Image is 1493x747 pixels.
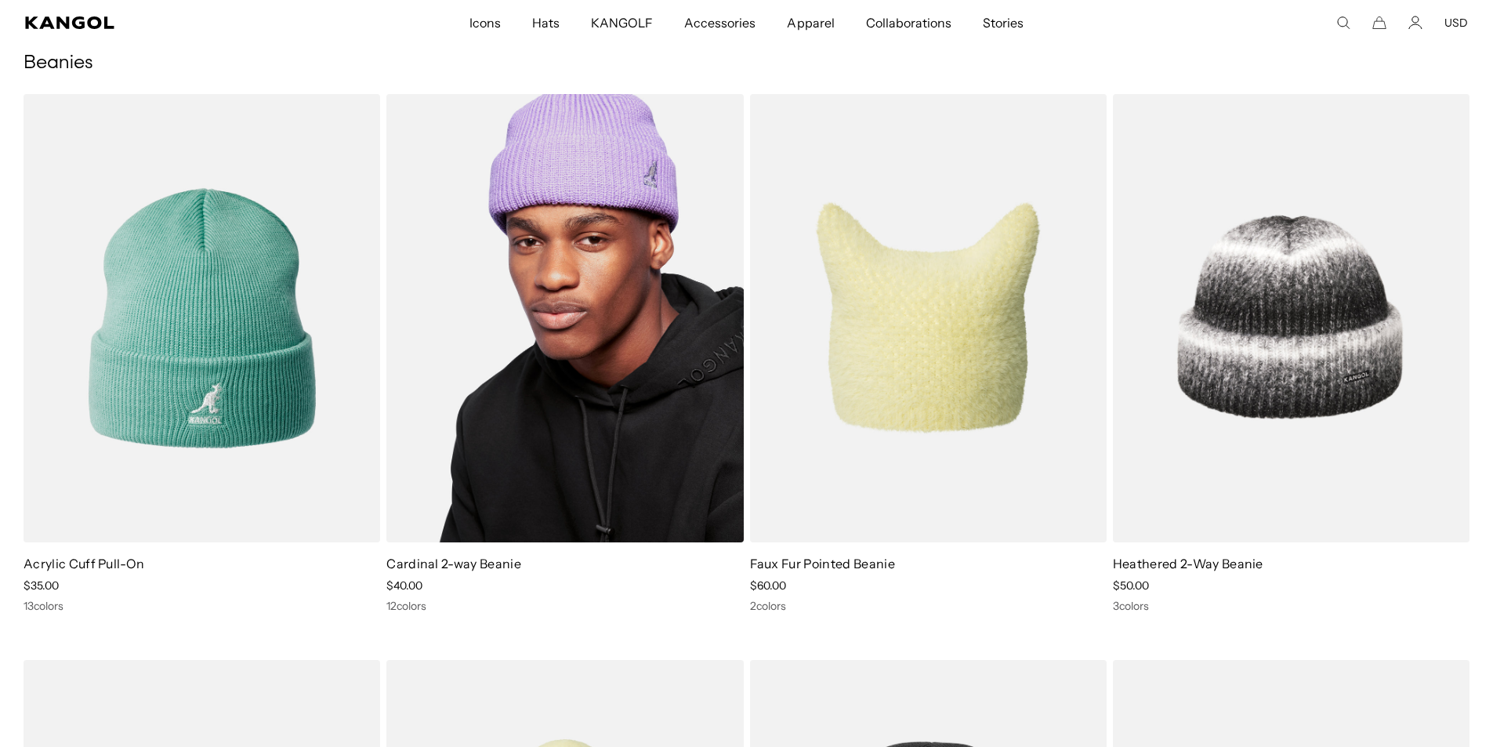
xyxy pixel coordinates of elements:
a: Acrylic Cuff Pull-On [24,556,144,571]
img: Faux Fur Pointed Beanie [750,94,1107,542]
span: $50.00 [1113,578,1149,593]
span: $60.00 [750,578,786,593]
a: Account [1408,16,1422,30]
h1: Beanies [24,52,1469,75]
img: Cardinal 2-way Beanie [386,94,743,542]
button: USD [1444,16,1468,30]
span: $40.00 [386,578,422,593]
a: Heathered 2-Way Beanie [1113,556,1263,571]
a: Faux Fur Pointed Beanie [750,556,895,571]
img: Heathered 2-Way Beanie [1113,94,1469,542]
div: 3 colors [1113,599,1469,613]
a: Kangol [25,16,310,29]
div: 2 colors [750,599,1107,613]
button: Cart [1372,16,1386,30]
span: $35.00 [24,578,59,593]
summary: Search here [1336,16,1350,30]
div: 13 colors [24,599,380,613]
div: 12 colors [386,599,743,613]
img: Acrylic Cuff Pull-On [24,94,380,542]
a: Cardinal 2-way Beanie [386,556,521,571]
